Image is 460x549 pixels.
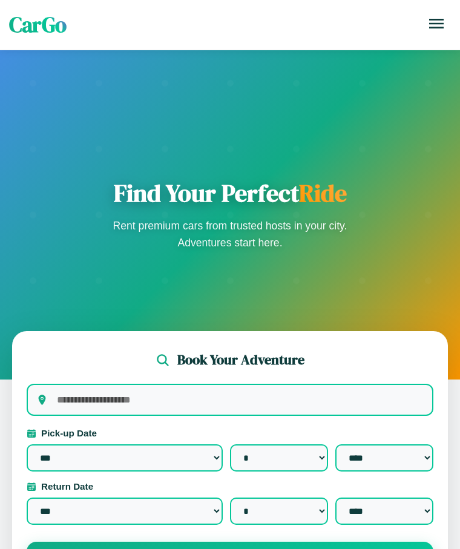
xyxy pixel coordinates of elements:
label: Pick-up Date [27,428,433,438]
label: Return Date [27,481,433,491]
span: Ride [299,177,347,209]
span: CarGo [9,10,67,39]
h2: Book Your Adventure [177,350,304,369]
p: Rent premium cars from trusted hosts in your city. Adventures start here. [109,217,351,251]
h1: Find Your Perfect [109,179,351,208]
